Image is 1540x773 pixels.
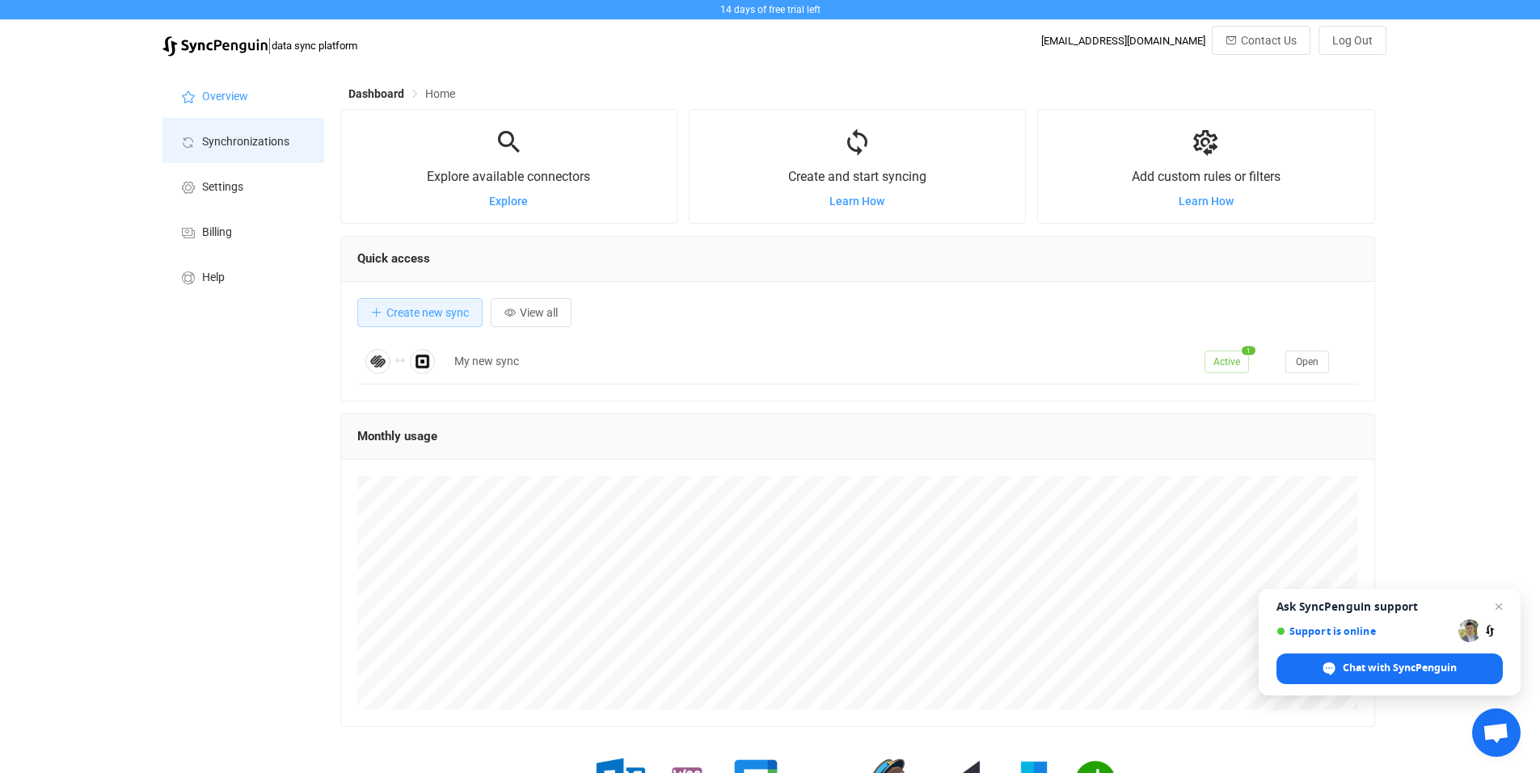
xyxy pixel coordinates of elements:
div: Open chat [1472,708,1521,757]
div: Chat with SyncPenguin [1276,653,1503,684]
span: Chat with SyncPenguin [1343,661,1457,675]
span: Help [202,271,225,284]
a: Open [1285,355,1329,368]
div: Breadcrumb [348,88,455,99]
span: Open [1296,356,1318,368]
span: data sync platform [272,40,357,52]
span: Dashboard [348,87,404,100]
a: Synchronizations [162,118,324,163]
span: 1 [1242,346,1255,355]
span: Active [1205,351,1249,373]
span: Overview [202,90,248,103]
a: Settings [162,163,324,208]
a: Explore [489,195,528,208]
span: Add custom rules or filters [1132,169,1281,184]
span: Ask SyncPenguin support [1276,600,1503,613]
span: Quick access [357,251,430,266]
span: Contact Us [1241,34,1297,47]
button: Contact Us [1212,26,1310,55]
a: |data sync platform [162,34,357,57]
img: syncpenguin.svg [162,36,268,57]
span: | [268,34,272,57]
span: Create new sync [386,306,469,319]
div: [EMAIL_ADDRESS][DOMAIN_NAME] [1041,35,1205,47]
div: My new sync [446,352,1196,371]
img: Square Inventory Quantities [410,349,435,374]
a: Help [162,254,324,299]
span: Synchronizations [202,136,289,149]
span: Billing [202,226,232,239]
button: Log Out [1318,26,1386,55]
img: Squarespace Store Inventory Quantities [365,349,390,374]
span: Support is online [1276,625,1453,637]
span: Create and start syncing [788,169,926,184]
a: Overview [162,73,324,118]
span: Close chat [1489,597,1508,616]
span: View all [520,306,558,319]
span: 14 days of free trial left [720,4,821,15]
a: Billing [162,208,324,254]
a: Learn How [829,195,884,208]
span: Home [425,87,455,100]
a: Learn How [1179,195,1234,208]
span: Monthly usage [357,429,437,443]
span: Settings [202,181,243,194]
button: Open [1285,351,1329,373]
span: Explore available connectors [427,169,590,184]
span: Log Out [1332,34,1373,47]
button: Create new sync [357,298,483,327]
button: View all [491,298,572,327]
